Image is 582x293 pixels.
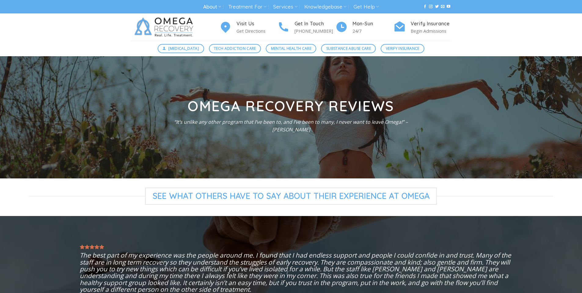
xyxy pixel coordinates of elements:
[228,1,266,13] a: Treatment For
[423,5,427,9] a: Follow on Facebook
[321,44,376,53] a: Substance Abuse Care
[435,5,439,9] a: Follow on Twitter
[353,20,393,28] h4: Mon-Sun
[429,5,433,9] a: Follow on Instagram
[266,44,316,53] a: Mental Health Care
[188,97,394,115] strong: Omega Recovery Reviews
[277,20,335,35] a: Get In Touch [PHONE_NUMBER]
[447,5,450,9] a: Follow on YouTube
[393,20,452,35] a: Verify Insurance Begin Admissions
[353,27,393,35] p: 24/7
[236,27,277,35] p: Get Directions
[271,46,311,51] span: Mental Health Care
[295,27,335,35] p: [PHONE_NUMBER]
[203,1,221,13] a: About
[214,46,256,51] span: Tech Addiction Care
[304,1,346,13] a: Knowledgebase
[353,1,379,13] a: Get Help
[168,46,199,51] span: [MEDICAL_DATA]
[326,46,371,51] span: Substance Abuse Care
[158,44,204,53] a: [MEDICAL_DATA]
[236,20,277,28] h4: Visit Us
[80,252,518,293] p: The best part of my experience was the people around me. I found that I had endless support and p...
[386,46,419,51] span: Verify Insurance
[131,13,199,41] img: Omega Recovery
[411,20,452,28] h4: Verify Insurance
[219,20,277,35] a: Visit Us Get Directions
[209,44,261,53] a: Tech Addiction Care
[411,27,452,35] p: Begin Admissions
[381,44,424,53] a: Verify Insurance
[273,1,297,13] a: Services
[174,118,408,133] i: “It’s unlike any other program that I’ve been to, and I’ve been to many, I never want to leave Om...
[295,20,335,28] h4: Get In Touch
[145,188,437,205] span: See what others have to say about their experience at omega
[441,5,445,9] a: Send us an email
